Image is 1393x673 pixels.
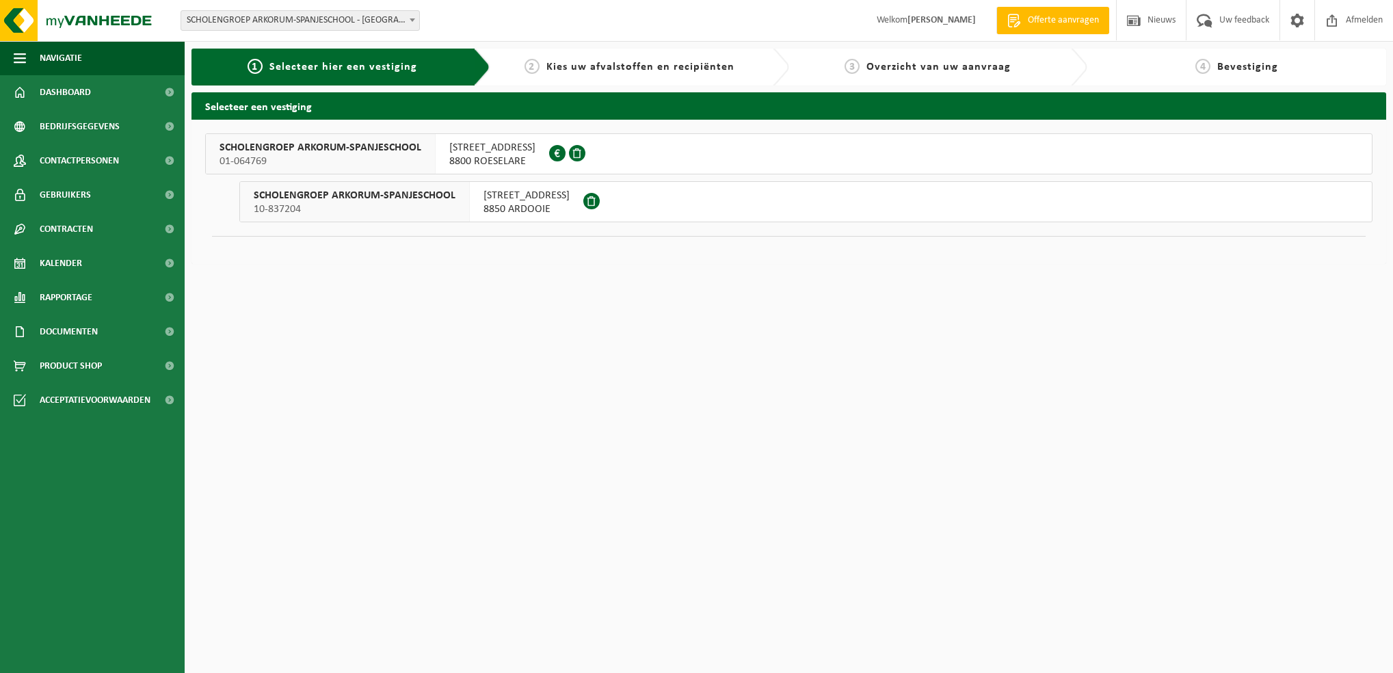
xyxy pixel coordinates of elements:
span: 4 [1195,59,1210,74]
span: 01-064769 [220,155,421,168]
span: Documenten [40,315,98,349]
span: 8850 ARDOOIE [483,202,570,216]
span: [STREET_ADDRESS] [483,189,570,202]
span: Selecteer hier een vestiging [269,62,417,72]
span: Overzicht van uw aanvraag [866,62,1011,72]
span: SCHOLENGROEP ARKORUM-SPANJESCHOOL - ROESELARE [181,10,420,31]
span: 2 [525,59,540,74]
a: Offerte aanvragen [996,7,1109,34]
h2: Selecteer een vestiging [191,92,1386,119]
span: Rapportage [40,280,92,315]
span: 10-837204 [254,202,455,216]
span: Gebruikers [40,178,91,212]
span: SCHOLENGROEP ARKORUM-SPANJESCHOOL [220,141,421,155]
span: Product Shop [40,349,102,383]
span: SCHOLENGROEP ARKORUM-SPANJESCHOOL - ROESELARE [181,11,419,30]
span: Offerte aanvragen [1024,14,1102,27]
span: Navigatie [40,41,82,75]
span: Contactpersonen [40,144,119,178]
span: Kies uw afvalstoffen en recipiënten [546,62,734,72]
span: Dashboard [40,75,91,109]
span: 3 [845,59,860,74]
button: SCHOLENGROEP ARKORUM-SPANJESCHOOL 01-064769 [STREET_ADDRESS]8800 ROESELARE [205,133,1372,174]
span: Kalender [40,246,82,280]
span: Contracten [40,212,93,246]
span: SCHOLENGROEP ARKORUM-SPANJESCHOOL [254,189,455,202]
span: Bevestiging [1217,62,1278,72]
span: 1 [248,59,263,74]
button: SCHOLENGROEP ARKORUM-SPANJESCHOOL 10-837204 [STREET_ADDRESS]8850 ARDOOIE [239,181,1372,222]
strong: [PERSON_NAME] [907,15,976,25]
span: Acceptatievoorwaarden [40,383,150,417]
span: [STREET_ADDRESS] [449,141,535,155]
span: Bedrijfsgegevens [40,109,120,144]
span: 8800 ROESELARE [449,155,535,168]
